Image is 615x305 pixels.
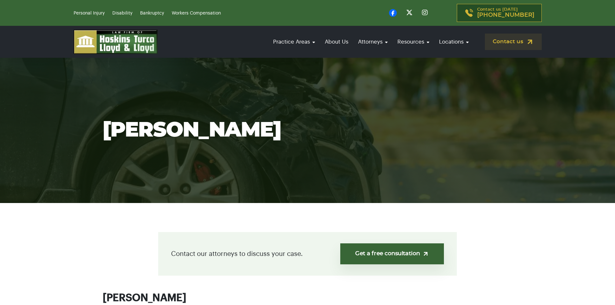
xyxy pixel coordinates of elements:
[457,4,542,22] a: Contact us [DATE][PHONE_NUMBER]
[74,30,158,54] img: logo
[485,34,542,50] a: Contact us
[394,33,433,51] a: Resources
[158,232,457,276] div: Contact our attorneys to discuss your case.
[436,33,472,51] a: Locations
[140,11,164,15] a: Bankruptcy
[112,11,132,15] a: Disability
[477,12,534,18] span: [PHONE_NUMBER]
[172,11,221,15] a: Workers Compensation
[270,33,318,51] a: Practice Areas
[340,243,444,264] a: Get a free consultation
[355,33,391,51] a: Attorneys
[422,250,429,257] img: arrow-up-right-light.svg
[322,33,352,51] a: About Us
[103,292,513,304] h2: [PERSON_NAME]
[477,7,534,18] p: Contact us [DATE]
[74,11,105,15] a: Personal Injury
[103,119,513,142] h1: [PERSON_NAME]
